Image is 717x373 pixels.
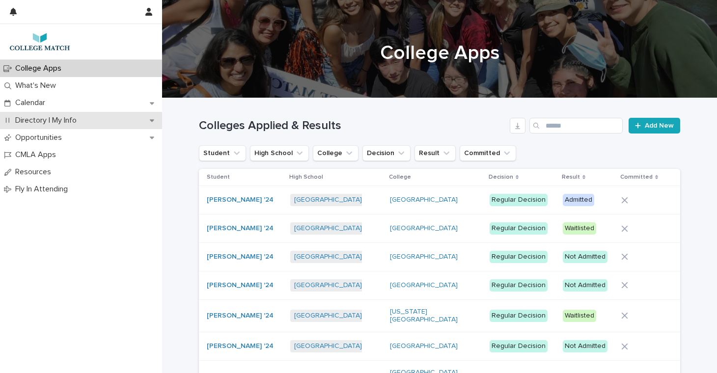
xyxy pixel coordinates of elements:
div: Regular Decision [490,251,548,263]
button: Result [414,145,456,161]
tr: [PERSON_NAME] '24 [GEOGRAPHIC_DATA] [GEOGRAPHIC_DATA] Regular DecisionNot Admitted [199,332,680,361]
div: Regular Decision [490,222,548,235]
a: [GEOGRAPHIC_DATA] [294,224,362,233]
div: Waitlisted [563,222,596,235]
a: [PERSON_NAME] '24 [207,224,274,233]
tr: [PERSON_NAME] '24 [GEOGRAPHIC_DATA] [GEOGRAPHIC_DATA] Regular DecisionNot Admitted [199,242,680,271]
p: Opportunities [11,133,70,142]
div: Admitted [563,194,594,206]
div: Not Admitted [563,251,607,263]
button: Student [199,145,246,161]
p: Result [562,172,580,183]
span: Add New [645,122,674,129]
p: Decision [489,172,513,183]
a: [GEOGRAPHIC_DATA] [390,196,458,204]
p: College [389,172,411,183]
p: Committed [620,172,653,183]
p: Resources [11,167,59,177]
a: [GEOGRAPHIC_DATA] [390,342,458,350]
a: [GEOGRAPHIC_DATA] [294,281,362,290]
button: High School [250,145,309,161]
button: Decision [362,145,411,161]
a: [PERSON_NAME] '24 [207,342,274,350]
a: [PERSON_NAME] '24 [207,253,274,261]
p: Fly In Attending [11,185,76,194]
div: Not Admitted [563,279,607,292]
button: Committed [460,145,516,161]
p: Student [207,172,230,183]
h1: College Apps [199,41,680,65]
a: [GEOGRAPHIC_DATA] [294,196,362,204]
a: [PERSON_NAME] '24 [207,196,274,204]
button: College [313,145,358,161]
p: Calendar [11,98,53,107]
p: Directory | My Info [11,116,84,125]
div: Waitlisted [563,310,596,322]
a: [US_STATE][GEOGRAPHIC_DATA] [390,308,472,324]
div: Regular Decision [490,279,548,292]
h1: Colleges Applied & Results [199,119,506,133]
tr: [PERSON_NAME] '24 [GEOGRAPHIC_DATA] [GEOGRAPHIC_DATA] Regular DecisionWaitlisted [199,214,680,243]
img: 7lzNxMuQ9KqU1pwTAr0j [8,32,72,52]
p: CMLA Apps [11,150,64,160]
p: High School [289,172,323,183]
tr: [PERSON_NAME] '24 [GEOGRAPHIC_DATA] [GEOGRAPHIC_DATA] Regular DecisionAdmitted [199,186,680,214]
div: Regular Decision [490,194,548,206]
a: [GEOGRAPHIC_DATA] [294,342,362,350]
tr: [PERSON_NAME] '24 [GEOGRAPHIC_DATA] [US_STATE][GEOGRAPHIC_DATA] Regular DecisionWaitlisted [199,299,680,332]
a: [GEOGRAPHIC_DATA] [390,224,458,233]
a: [GEOGRAPHIC_DATA] [390,253,458,261]
a: [PERSON_NAME] '24 [207,312,274,320]
div: Regular Decision [490,310,548,322]
p: What's New [11,81,64,90]
a: [PERSON_NAME] '24 [207,281,274,290]
a: [GEOGRAPHIC_DATA] [390,281,458,290]
input: Search [529,118,623,133]
div: Regular Decision [490,340,548,352]
a: Add New [629,118,680,133]
div: Not Admitted [563,340,607,352]
a: [GEOGRAPHIC_DATA] [294,253,362,261]
p: College Apps [11,64,69,73]
tr: [PERSON_NAME] '24 [GEOGRAPHIC_DATA] [GEOGRAPHIC_DATA] Regular DecisionNot Admitted [199,271,680,299]
a: [GEOGRAPHIC_DATA] [294,312,362,320]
